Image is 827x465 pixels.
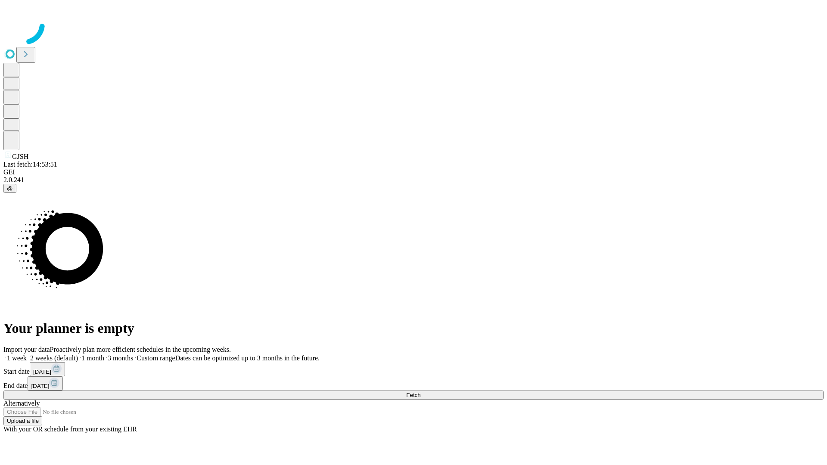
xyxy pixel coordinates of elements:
[7,185,13,192] span: @
[50,346,231,353] span: Proactively plan more efficient schedules in the upcoming weeks.
[33,369,51,375] span: [DATE]
[3,320,824,336] h1: Your planner is empty
[3,391,824,400] button: Fetch
[3,376,824,391] div: End date
[81,354,104,362] span: 1 month
[175,354,320,362] span: Dates can be optimized up to 3 months in the future.
[406,392,420,398] span: Fetch
[30,354,78,362] span: 2 weeks (default)
[12,153,28,160] span: GJSH
[31,383,49,389] span: [DATE]
[3,400,40,407] span: Alternatively
[30,362,65,376] button: [DATE]
[108,354,133,362] span: 3 months
[3,184,16,193] button: @
[3,161,57,168] span: Last fetch: 14:53:51
[7,354,27,362] span: 1 week
[3,346,50,353] span: Import your data
[137,354,175,362] span: Custom range
[3,425,137,433] span: With your OR schedule from your existing EHR
[3,168,824,176] div: GEI
[28,376,63,391] button: [DATE]
[3,416,42,425] button: Upload a file
[3,362,824,376] div: Start date
[3,176,824,184] div: 2.0.241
